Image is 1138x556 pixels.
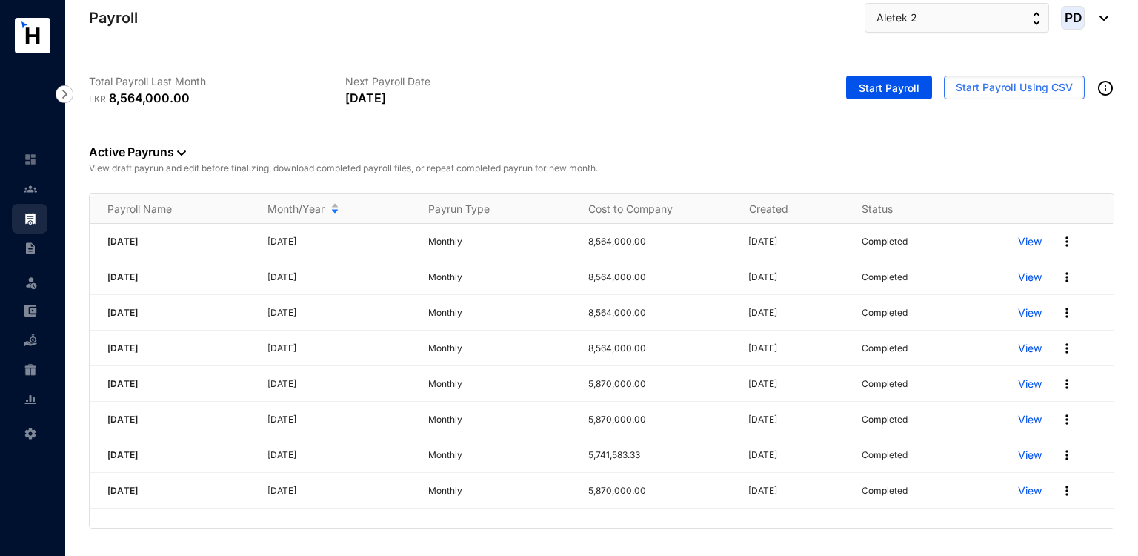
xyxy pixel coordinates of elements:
li: Expenses [12,296,47,325]
p: [DATE] [267,412,410,427]
p: [DATE] [267,270,410,285]
a: View [1018,483,1042,498]
img: settings-unselected.1febfda315e6e19643a1.svg [24,427,37,440]
li: Payroll [12,204,47,234]
li: Contracts [12,234,47,263]
p: Monthly [428,412,570,427]
p: [DATE] [748,412,844,427]
p: 8,564,000.00 [588,341,731,356]
th: Payroll Name [90,194,250,224]
a: View [1018,412,1042,427]
img: more.27664ee4a8faa814348e188645a3c1fc.svg [1059,305,1074,320]
p: [DATE] [748,377,844,391]
img: contract-unselected.99e2b2107c0a7dd48938.svg [24,242,37,255]
p: Monthly [428,234,570,249]
img: nav-icon-right.af6afadce00d159da59955279c43614e.svg [56,85,73,103]
button: Start Payroll [846,76,932,99]
span: [DATE] [107,236,138,247]
li: Contacts [12,174,47,204]
p: Completed [862,270,908,285]
p: Total Payroll Last Month [89,74,345,89]
a: Active Payruns [89,145,186,159]
th: Status [844,194,1000,224]
p: 5,870,000.00 [588,412,731,427]
p: 5,741,583.33 [588,448,731,463]
p: 8,564,000.00 [588,270,731,285]
li: Loan [12,325,47,355]
img: gratuity-unselected.a8c340787eea3cf492d7.svg [24,363,37,377]
img: expense-unselected.2edcf0507c847f3e9e96.svg [24,304,37,317]
a: View [1018,234,1042,249]
p: [DATE] [748,270,844,285]
p: Monthly [428,305,570,320]
p: [DATE] [267,234,410,249]
p: 5,870,000.00 [588,483,731,498]
th: Cost to Company [570,194,731,224]
p: Monthly [428,448,570,463]
p: [DATE] [345,89,385,107]
p: [DATE] [748,483,844,498]
p: [DATE] [748,448,844,463]
img: more.27664ee4a8faa814348e188645a3c1fc.svg [1059,270,1074,285]
img: loan-unselected.d74d20a04637f2d15ab5.svg [24,334,37,347]
p: Monthly [428,377,570,391]
p: 8,564,000.00 [109,89,190,107]
img: more.27664ee4a8faa814348e188645a3c1fc.svg [1059,234,1074,249]
p: Monthly [428,270,570,285]
img: home-unselected.a29eae3204392db15eaf.svg [24,153,37,166]
p: Next Payroll Date [345,74,602,89]
p: Completed [862,448,908,463]
p: Monthly [428,483,570,498]
p: [DATE] [267,448,410,463]
span: [DATE] [107,342,138,354]
p: 5,870,000.00 [588,377,731,391]
img: payroll.289672236c54bbec4828.svg [24,212,37,225]
span: [DATE] [107,485,138,496]
p: LKR [89,92,109,107]
a: View [1018,377,1042,391]
p: [DATE] [267,341,410,356]
a: View [1018,448,1042,463]
span: PD [1064,11,1082,24]
span: Start Payroll [859,81,919,96]
span: [DATE] [107,307,138,318]
p: [DATE] [267,305,410,320]
img: more.27664ee4a8faa814348e188645a3c1fc.svg [1059,412,1074,427]
p: Completed [862,305,908,320]
a: View [1018,305,1042,320]
p: View draft payrun and edit before finalizing, download completed payroll files, or repeat complet... [89,161,1114,176]
p: [DATE] [748,234,844,249]
span: Start Payroll Using CSV [956,80,1073,95]
img: more.27664ee4a8faa814348e188645a3c1fc.svg [1059,377,1074,391]
p: Completed [862,412,908,427]
p: View [1018,270,1042,285]
span: Aletek 2 [876,10,917,26]
p: Payroll [89,7,138,28]
a: View [1018,341,1042,356]
img: report-unselected.e6a6b4230fc7da01f883.svg [24,393,37,406]
p: [DATE] [267,377,410,391]
img: up-down-arrow.74152d26bf9780fbf563ca9c90304185.svg [1033,12,1040,25]
p: Monthly [428,341,570,356]
span: [DATE] [107,378,138,389]
p: [DATE] [748,341,844,356]
li: Reports [12,385,47,414]
span: [DATE] [107,271,138,282]
span: Month/Year [267,202,325,216]
span: [DATE] [107,449,138,460]
img: dropdown-black.8e83cc76930a90b1a4fdb6d089b7bf3a.svg [1092,16,1108,21]
p: [DATE] [267,483,410,498]
p: 8,564,000.00 [588,305,731,320]
button: Aletek 2 [865,3,1049,33]
img: more.27664ee4a8faa814348e188645a3c1fc.svg [1059,483,1074,498]
img: leave-unselected.2934df6273408c3f84d9.svg [24,275,39,290]
p: Completed [862,234,908,249]
p: Completed [862,377,908,391]
img: people-unselected.118708e94b43a90eceab.svg [24,182,37,196]
button: Start Payroll Using CSV [944,76,1085,99]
